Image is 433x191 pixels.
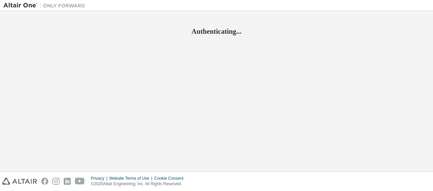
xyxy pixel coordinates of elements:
div: Privacy [91,176,109,181]
h2: Authenticating... [3,27,430,36]
div: Website Terms of Use [109,176,154,181]
img: facebook.svg [41,178,48,185]
p: © 2025 Altair Engineering, Inc. All Rights Reserved. [91,181,188,187]
img: instagram.svg [52,178,60,185]
img: altair_logo.svg [2,178,37,185]
img: Altair One [3,2,89,9]
img: youtube.svg [75,178,85,185]
div: Cookie Consent [154,176,187,181]
img: linkedin.svg [64,178,71,185]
